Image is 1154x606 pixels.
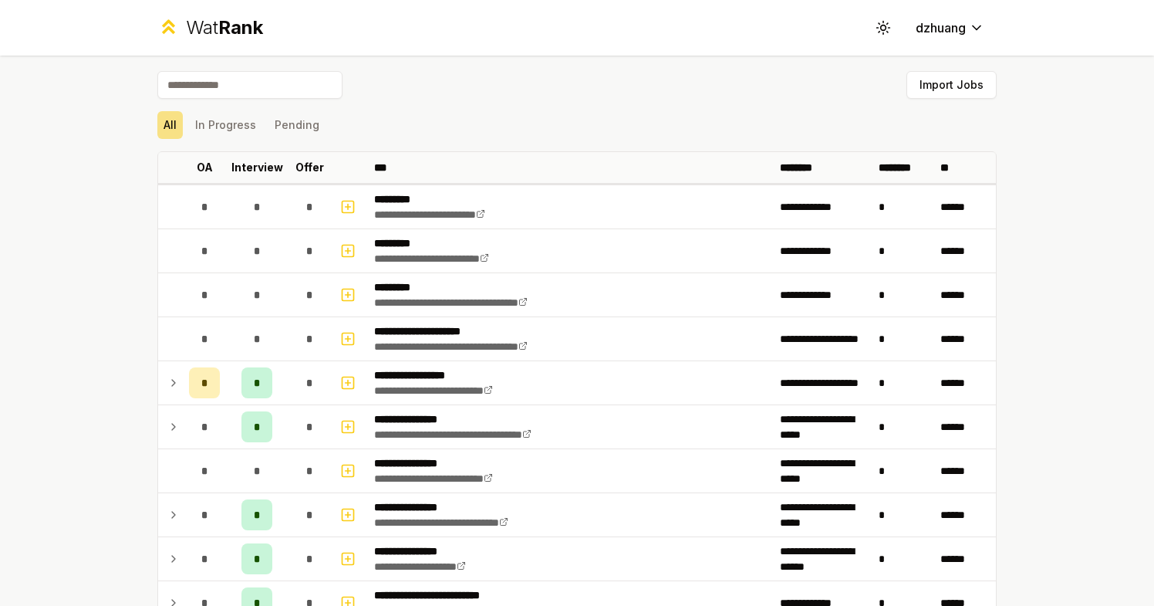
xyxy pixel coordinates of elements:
[906,71,997,99] button: Import Jobs
[268,111,326,139] button: Pending
[157,111,183,139] button: All
[157,15,263,40] a: WatRank
[231,160,283,175] p: Interview
[189,111,262,139] button: In Progress
[903,14,997,42] button: dzhuang
[916,19,966,37] span: dzhuang
[295,160,324,175] p: Offer
[218,16,263,39] span: Rank
[186,15,263,40] div: Wat
[197,160,213,175] p: OA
